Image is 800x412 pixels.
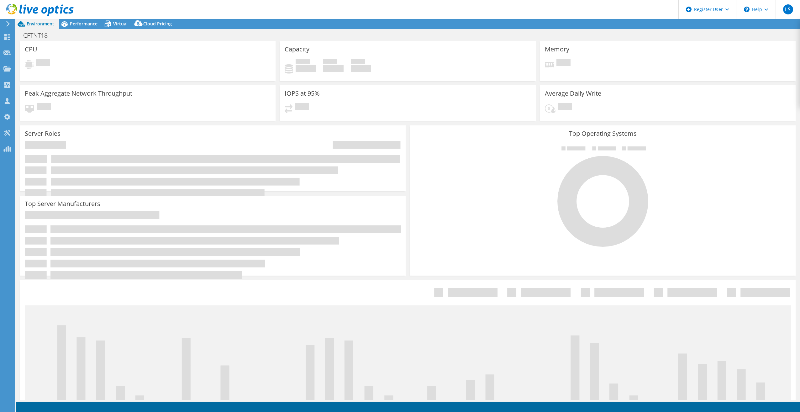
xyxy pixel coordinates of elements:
span: Free [323,59,337,65]
h3: Average Daily Write [545,90,601,97]
span: Cloud Pricing [143,21,172,27]
span: Pending [37,103,51,112]
span: Pending [556,59,571,67]
h3: Top Operating Systems [415,130,791,137]
span: Pending [295,103,309,112]
span: Pending [36,59,50,67]
h1: CFTNT18 [20,32,57,39]
span: Pending [558,103,572,112]
span: LS [783,4,793,14]
h3: Top Server Manufacturers [25,200,100,207]
h3: Memory [545,46,569,53]
h4: 0 GiB [351,65,371,72]
h3: IOPS at 95% [285,90,320,97]
h3: CPU [25,46,37,53]
h4: 0 GiB [296,65,316,72]
h3: Capacity [285,46,309,53]
span: Performance [70,21,97,27]
span: Virtual [113,21,128,27]
span: Total [351,59,365,65]
h3: Server Roles [25,130,61,137]
h4: 0 GiB [323,65,344,72]
h3: Peak Aggregate Network Throughput [25,90,132,97]
span: Used [296,59,310,65]
svg: \n [744,7,750,12]
span: Environment [27,21,54,27]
